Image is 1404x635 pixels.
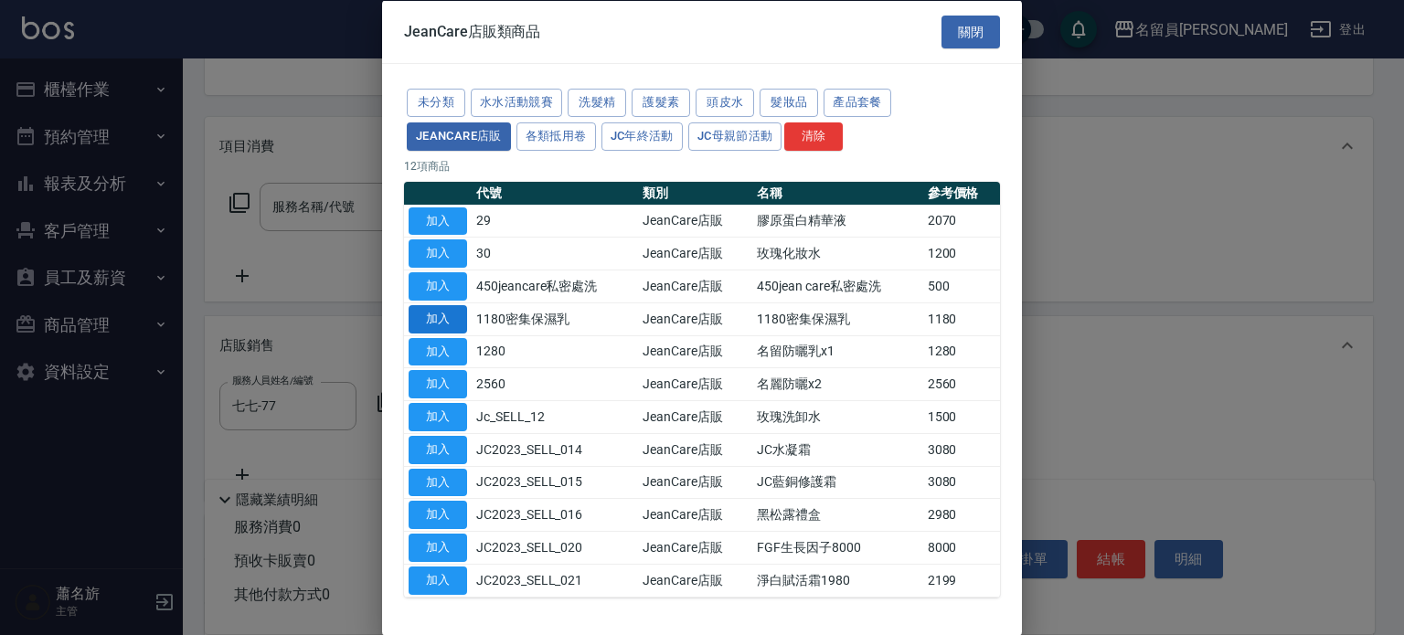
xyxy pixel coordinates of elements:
button: JC母親節活動 [688,122,782,150]
button: 各類抵用卷 [516,122,596,150]
td: 500 [923,270,1000,302]
td: 1500 [923,400,1000,433]
th: 類別 [638,181,752,205]
button: 加入 [409,272,467,301]
span: JeanCare店販類商品 [404,22,540,40]
td: JC2023_SELL_016 [472,498,638,531]
td: 3080 [923,433,1000,466]
td: JC2023_SELL_021 [472,564,638,597]
td: 450jeancare私密處洗 [472,270,638,302]
td: 3080 [923,466,1000,499]
td: JeanCare店販 [638,466,752,499]
td: JeanCare店販 [638,270,752,302]
button: 頭皮水 [696,89,754,117]
button: 加入 [409,501,467,529]
button: 加入 [409,370,467,398]
td: 1280 [923,335,1000,368]
td: 450jean care私密處洗 [752,270,922,302]
td: JeanCare店販 [638,433,752,466]
td: 1200 [923,237,1000,270]
td: JeanCare店販 [638,237,752,270]
td: Jc_SELL_12 [472,400,638,433]
td: JeanCare店販 [638,564,752,597]
td: 名留防曬乳x1 [752,335,922,368]
td: 8000 [923,531,1000,564]
td: 29 [472,205,638,238]
button: 洗髮精 [568,89,626,117]
td: JC水凝霜 [752,433,922,466]
td: JeanCare店販 [638,205,752,238]
button: 水水活動競賽 [471,89,562,117]
td: 30 [472,237,638,270]
td: JC藍銅修護霜 [752,466,922,499]
td: 1180密集保濕乳 [472,302,638,335]
td: 2560 [472,367,638,400]
td: 玫瑰洗卸水 [752,400,922,433]
button: 加入 [409,566,467,594]
button: 加入 [409,337,467,365]
td: JC2023_SELL_020 [472,531,638,564]
p: 12 項商品 [404,157,1000,174]
td: 玫瑰化妝水 [752,237,922,270]
button: 未分類 [407,89,465,117]
td: JeanCare店販 [638,335,752,368]
td: JeanCare店販 [638,400,752,433]
button: 加入 [409,468,467,496]
th: 名稱 [752,181,922,205]
button: 加入 [409,403,467,431]
button: 髮妝品 [760,89,818,117]
button: 護髮素 [632,89,690,117]
td: JeanCare店販 [638,367,752,400]
td: JeanCare店販 [638,498,752,531]
button: JeanCare店販 [407,122,511,150]
td: JC2023_SELL_014 [472,433,638,466]
td: 2980 [923,498,1000,531]
th: 參考價格 [923,181,1000,205]
td: 2070 [923,205,1000,238]
button: 清除 [784,122,843,150]
td: 名麗防曬x2 [752,367,922,400]
td: 淨白賦活霜1980 [752,564,922,597]
button: 加入 [409,435,467,463]
td: 2199 [923,564,1000,597]
button: 產品套餐 [824,89,891,117]
td: FGF生長因子8000 [752,531,922,564]
button: 加入 [409,304,467,333]
th: 代號 [472,181,638,205]
button: 加入 [409,534,467,562]
td: 1180 [923,302,1000,335]
td: 1180密集保濕乳 [752,302,922,335]
td: JC2023_SELL_015 [472,466,638,499]
td: 1280 [472,335,638,368]
td: JeanCare店販 [638,531,752,564]
button: JC年終活動 [601,122,683,150]
button: 加入 [409,239,467,268]
td: JeanCare店販 [638,302,752,335]
button: 關閉 [941,15,1000,48]
button: 加入 [409,206,467,235]
td: 黑松露禮盒 [752,498,922,531]
td: 膠原蛋白精華液 [752,205,922,238]
td: 2560 [923,367,1000,400]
